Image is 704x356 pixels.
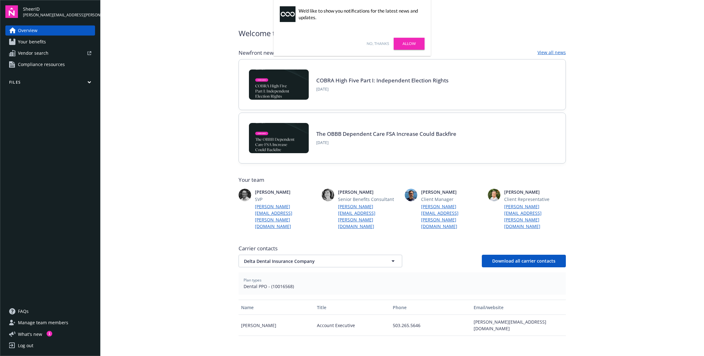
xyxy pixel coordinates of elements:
button: SheerID[PERSON_NAME][EMAIL_ADDRESS][PERSON_NAME][DOMAIN_NAME] [23,5,95,18]
span: Manage team members [18,318,68,328]
span: [DATE] [316,86,448,92]
button: Email/website [471,300,566,315]
span: Delta Dental Insurance Company [244,258,375,264]
span: Newfront news [239,49,276,57]
span: Your benefits [18,37,46,47]
span: Carrier contacts [239,245,566,252]
div: [PERSON_NAME] [239,315,314,336]
span: [PERSON_NAME] [504,189,566,195]
button: Files [5,80,95,87]
span: Welcome to Navigator , [PERSON_NAME] [239,28,378,39]
span: Your team [239,176,566,184]
a: Manage team members [5,318,95,328]
span: Plan types [244,277,561,283]
span: Client Manager [421,196,483,203]
img: photo [239,189,251,201]
span: [DATE] [316,140,456,146]
span: SVP [255,196,317,203]
a: Vendor search [5,48,95,58]
a: [PERSON_NAME][EMAIL_ADDRESS][PERSON_NAME][DOMAIN_NAME] [255,203,317,230]
a: FAQs [5,306,95,316]
span: Compliance resources [18,59,65,70]
button: Title [314,300,390,315]
a: [PERSON_NAME][EMAIL_ADDRESS][PERSON_NAME][DOMAIN_NAME] [421,203,483,230]
span: [PERSON_NAME] [255,189,317,195]
span: Vendor search [18,48,48,58]
img: BLOG-Card Image - Compliance - COBRA High Five Pt 1 07-18-25.jpg [249,70,309,100]
button: Phone [390,300,471,315]
img: photo [488,189,500,201]
div: Phone [393,304,468,311]
div: Account Executive [314,315,390,336]
img: photo [322,189,334,201]
a: No, thanks [367,41,389,47]
span: FAQs [18,306,29,316]
div: Title [317,304,388,311]
span: Senior Benefits Consultant [338,196,400,203]
button: Name [239,300,314,315]
span: [PERSON_NAME] [421,189,483,195]
img: photo [405,189,417,201]
span: [PERSON_NAME] [338,189,400,195]
span: SheerID [23,6,95,12]
a: [PERSON_NAME][EMAIL_ADDRESS][PERSON_NAME][DOMAIN_NAME] [338,203,400,230]
button: What's new1 [5,331,52,337]
a: Overview [5,25,95,36]
button: Delta Dental Insurance Company [239,255,402,267]
a: [PERSON_NAME][EMAIL_ADDRESS][PERSON_NAME][DOMAIN_NAME] [504,203,566,230]
span: Dental PPO - (10016568) [244,283,561,290]
img: navigator-logo.svg [5,5,18,18]
span: Download all carrier contacts [492,258,555,264]
span: [PERSON_NAME][EMAIL_ADDRESS][PERSON_NAME][DOMAIN_NAME] [23,12,95,18]
span: What ' s new [18,331,42,337]
a: Compliance resources [5,59,95,70]
div: Log out [18,341,33,351]
button: Download all carrier contacts [482,255,566,267]
div: 503.265.5646 [390,315,471,336]
span: Client Representative [504,196,566,203]
div: 1 [47,331,52,337]
img: BLOG-Card Image - Compliance - OBBB Dep Care FSA - 08-01-25.jpg [249,123,309,153]
a: COBRA High Five Part I: Independent Election Rights [316,77,448,84]
div: Email/website [474,304,563,311]
a: Your benefits [5,37,95,47]
div: Name [241,304,312,311]
div: [PERSON_NAME][EMAIL_ADDRESS][DOMAIN_NAME] [471,315,566,336]
a: The OBBB Dependent Care FSA Increase Could Backfire [316,130,456,137]
div: We'd like to show you notifications for the latest news and updates. [299,8,421,21]
a: Allow [394,38,425,50]
span: Overview [18,25,37,36]
a: View all news [538,49,566,57]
